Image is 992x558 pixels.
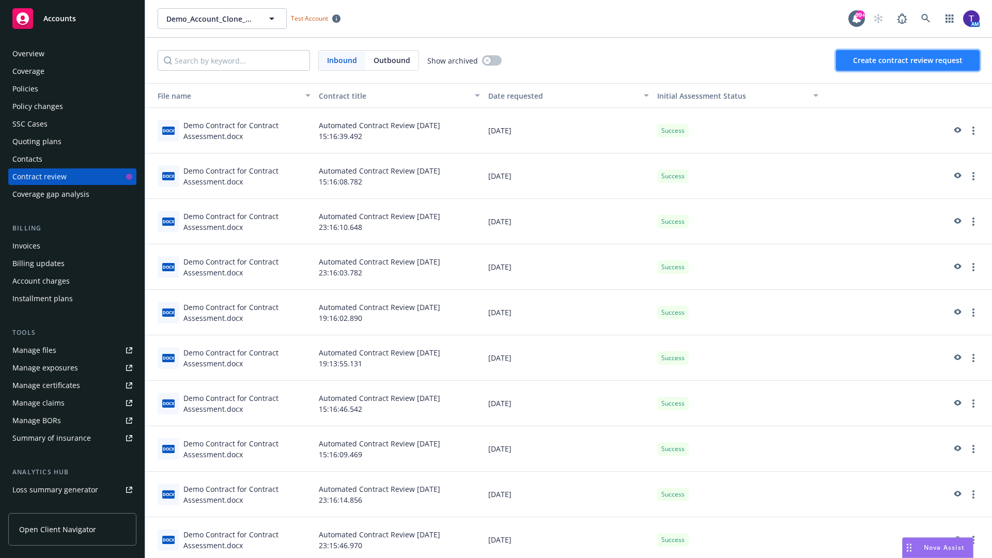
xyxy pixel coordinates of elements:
[12,151,42,167] div: Contacts
[8,151,136,167] a: Contacts
[661,262,685,272] span: Success
[8,467,136,477] div: Analytics hub
[951,534,963,546] a: preview
[183,302,311,323] div: Demo Contract for Contract Assessment.docx
[12,186,89,203] div: Coverage gap analysis
[162,445,175,453] span: docx
[661,308,685,317] span: Success
[12,116,48,132] div: SSC Cases
[8,116,136,132] a: SSC Cases
[12,342,56,359] div: Manage files
[951,397,963,410] a: preview
[967,397,980,410] a: more
[939,8,960,29] a: Switch app
[8,412,136,429] a: Manage BORs
[8,255,136,272] a: Billing updates
[162,127,175,134] span: docx
[902,537,973,558] button: Nova Assist
[183,438,311,460] div: Demo Contract for Contract Assessment.docx
[12,81,38,97] div: Policies
[661,172,685,181] span: Success
[661,444,685,454] span: Success
[967,306,980,319] a: more
[315,153,484,199] div: Automated Contract Review [DATE] 15:16:08.782
[951,261,963,273] a: preview
[315,381,484,426] div: Automated Contract Review [DATE] 15:16:46.542
[8,98,136,115] a: Policy changes
[12,63,44,80] div: Coverage
[967,261,980,273] a: more
[8,186,136,203] a: Coverage gap analysis
[484,108,654,153] div: [DATE]
[8,290,136,307] a: Installment plans
[315,290,484,335] div: Automated Contract Review [DATE] 19:16:02.890
[12,98,63,115] div: Policy changes
[8,328,136,338] div: Tools
[12,168,67,185] div: Contract review
[12,273,70,289] div: Account charges
[967,488,980,501] a: more
[315,426,484,472] div: Automated Contract Review [DATE] 15:16:09.469
[951,443,963,455] a: preview
[951,170,963,182] a: preview
[868,8,889,29] a: Start snowing
[287,13,345,24] span: Test Account
[836,50,980,71] button: Create contract review request
[162,490,175,498] span: docx
[951,488,963,501] a: preview
[12,255,65,272] div: Billing updates
[484,290,654,335] div: [DATE]
[657,91,746,101] span: Initial Assessment Status
[661,126,685,135] span: Success
[8,377,136,394] a: Manage certificates
[8,133,136,150] a: Quoting plans
[12,482,98,498] div: Loss summary generator
[183,211,311,233] div: Demo Contract for Contract Assessment.docx
[8,63,136,80] a: Coverage
[8,395,136,411] a: Manage claims
[162,308,175,316] span: docx
[484,153,654,199] div: [DATE]
[149,90,299,101] div: File name
[967,443,980,455] a: more
[484,381,654,426] div: [DATE]
[12,430,91,446] div: Summary of insurance
[166,13,256,24] span: Demo_Account_Clone_QA_CR_Tests_Demo
[12,133,61,150] div: Quoting plans
[19,524,96,535] span: Open Client Navigator
[162,536,175,544] span: docx
[12,290,73,307] div: Installment plans
[963,10,980,27] img: photo
[183,120,311,142] div: Demo Contract for Contract Assessment.docx
[315,83,484,108] button: Contract title
[484,426,654,472] div: [DATE]
[162,263,175,271] span: docx
[967,215,980,228] a: more
[149,90,299,101] div: Toggle SortBy
[162,354,175,362] span: docx
[951,352,963,364] a: preview
[856,10,865,20] div: 99+
[853,55,963,65] span: Create contract review request
[365,51,419,70] span: Outbound
[903,538,916,557] div: Drag to move
[967,534,980,546] a: more
[162,172,175,180] span: docx
[315,335,484,381] div: Automated Contract Review [DATE] 19:13:55.131
[484,199,654,244] div: [DATE]
[183,256,311,278] div: Demo Contract for Contract Assessment.docx
[12,238,40,254] div: Invoices
[951,125,963,137] a: preview
[12,377,80,394] div: Manage certificates
[661,535,685,545] span: Success
[315,472,484,517] div: Automated Contract Review [DATE] 23:16:14.856
[162,399,175,407] span: docx
[12,395,65,411] div: Manage claims
[951,215,963,228] a: preview
[661,490,685,499] span: Success
[8,342,136,359] a: Manage files
[892,8,912,29] a: Report a Bug
[8,360,136,376] span: Manage exposures
[327,55,357,66] span: Inbound
[924,543,965,552] span: Nova Assist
